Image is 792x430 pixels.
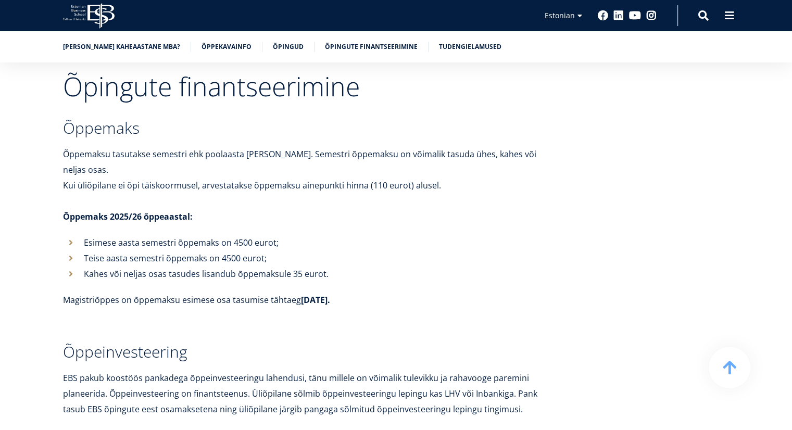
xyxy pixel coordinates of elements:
[202,42,252,52] a: Õppekavainfo
[613,10,624,21] a: Linkedin
[63,42,180,52] a: [PERSON_NAME] kaheaastane MBA?
[63,211,193,222] strong: Õppemaks 2025/26 õppeaastal:
[63,73,558,99] h2: Õpingute finantseerimine
[629,10,641,21] a: Youtube
[439,42,501,52] a: Tudengielamused
[646,10,657,21] a: Instagram
[63,178,558,193] p: Kui üliõpilane ei õpi täiskoormusel, arvestatakse õppemaksu ainepunkti hinna (110 eurot) alusel.
[84,235,558,250] p: Esimese aasta semestri õppemaks on 4500 eurot;
[12,116,68,125] span: Kaheaastane MBA
[3,116,9,123] input: Kaheaastane MBA
[301,294,330,306] strong: [DATE].
[84,250,558,266] p: Teise aasta semestri õppemaks on 4500 eurot;
[63,292,558,308] p: Magistriõppes on õppemaksu esimese osa tasumise tähtaeg
[247,1,295,10] span: Perekonnanimi
[63,146,558,178] p: Õppemaksu tasutakse semestri ehk poolaasta [PERSON_NAME]. Semestri õppemaksu on võimalik tasuda ü...
[273,42,304,52] a: Õpingud
[12,129,153,138] span: Tehnoloogia ja innovatsiooni juhtimine (MBA)
[325,42,418,52] a: Õpingute finantseerimine
[63,120,558,136] h3: Õppemaks
[63,344,558,360] h3: Õppeinvesteering
[598,10,608,21] a: Facebook
[3,103,9,109] input: Üheaastane eestikeelne MBA
[12,102,102,111] span: Üheaastane eestikeelne MBA
[3,130,9,136] input: Tehnoloogia ja innovatsiooni juhtimine (MBA)
[84,266,558,282] p: Kahes või neljas osas tasudes lisandub õppemaksule 35 eurot.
